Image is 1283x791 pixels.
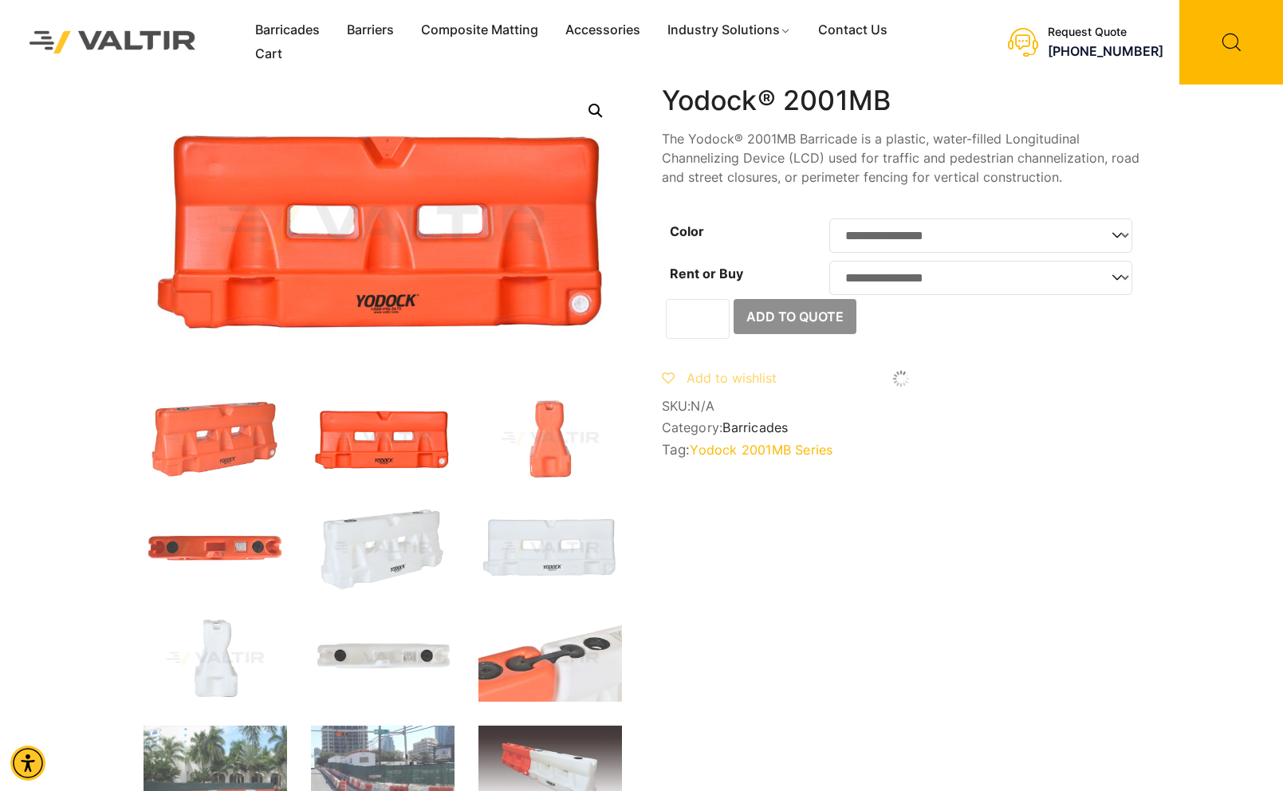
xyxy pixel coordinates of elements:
span: Category: [662,420,1140,435]
span: SKU: [662,399,1140,414]
img: Close-up of two connected plastic containers, one orange and one white, featuring black caps and ... [478,616,622,702]
img: A white plastic barrier with two rectangular openings, featuring the brand name "Yodock" and a logo. [478,506,622,592]
span: Tag: [662,442,1140,458]
a: Industry Solutions [654,18,805,42]
label: Rent or Buy [670,266,743,281]
a: Yodock 2001MB Series [690,442,832,458]
img: A white plastic container with a unique shape, likely used for storage or dispensing liquids. [144,616,287,702]
h1: Yodock® 2001MB [662,85,1140,117]
a: Barriers [333,18,407,42]
a: Contact Us [805,18,901,42]
label: Color [670,223,704,239]
div: Request Quote [1048,26,1163,39]
a: call (888) 496-3625 [1048,43,1163,59]
button: Add to Quote [734,299,856,334]
img: A white plastic tank with two black caps and a label on the side, viewed from above. [311,616,455,702]
img: An orange plastic dock float with two circular openings and a rectangular label on top. [144,506,287,592]
img: An orange traffic cone with a wide base and a tapered top, designed for road safety and traffic m... [478,395,622,482]
img: An orange traffic barrier with two rectangular openings and a logo, designed for road safety and ... [311,395,455,482]
a: Cart [242,42,296,66]
span: N/A [691,398,714,414]
img: 2001MB_Org_3Q.jpg [144,395,287,482]
a: Composite Matting [407,18,552,42]
a: Open this option [581,96,610,125]
input: Product quantity [666,299,730,339]
img: A white plastic barrier with a textured surface, designed for traffic control or safety purposes. [311,506,455,592]
p: The Yodock® 2001MB Barricade is a plastic, water-filled Longitudinal Channelizing Device (LCD) us... [662,129,1140,187]
img: Valtir Rentals [12,14,214,71]
div: Accessibility Menu [10,746,45,781]
a: Barricades [242,18,333,42]
a: Barricades [722,419,788,435]
a: Accessories [552,18,654,42]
